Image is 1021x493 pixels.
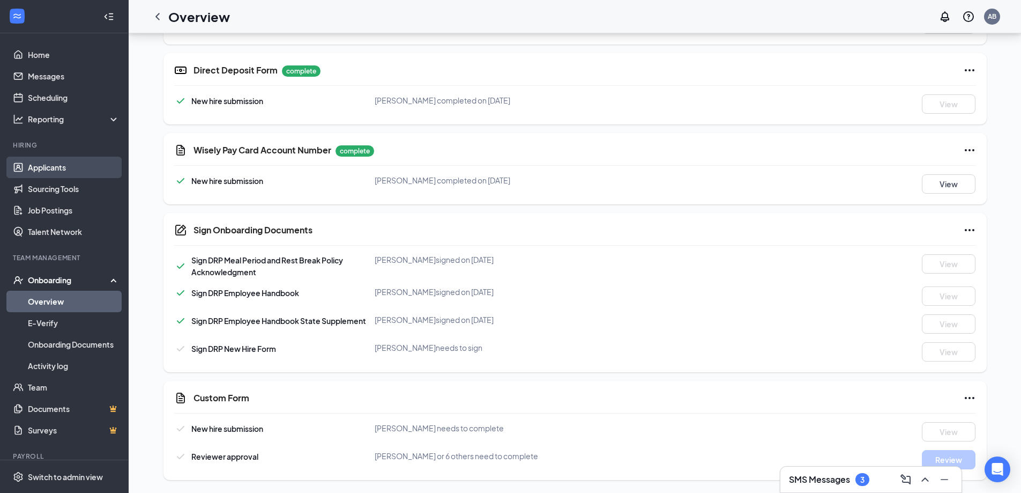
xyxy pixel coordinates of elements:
[919,473,931,486] svg: ChevronUp
[174,450,187,463] svg: Checkmark
[28,87,120,108] a: Scheduling
[988,12,996,21] div: AB
[193,392,249,404] h5: Custom Form
[191,424,263,433] span: New hire submission
[28,114,120,124] div: Reporting
[963,224,976,237] svg: Ellipses
[963,392,976,404] svg: Ellipses
[789,474,850,485] h3: SMS Messages
[174,174,187,187] svg: Checkmark
[168,8,230,26] h1: Overview
[174,94,187,107] svg: Checkmark
[963,64,976,77] svg: Ellipses
[28,420,120,441] a: SurveysCrown
[962,10,975,23] svg: QuestionInfo
[28,398,120,420] a: DocumentsCrown
[191,316,366,326] span: Sign DRP Employee Handbook State Supplement
[193,224,312,236] h5: Sign Onboarding Documents
[12,11,23,21] svg: WorkstreamLogo
[922,254,975,274] button: View
[191,288,299,298] span: Sign DRP Employee Handbook
[191,452,258,461] span: Reviewer approval
[922,286,975,306] button: View
[963,144,976,157] svg: Ellipses
[375,175,510,185] span: [PERSON_NAME] completed on [DATE]
[174,224,187,237] svg: CompanyDocumentIcon
[13,275,24,285] svg: UserCheck
[375,286,642,297] div: [PERSON_NAME] signed on [DATE]
[282,65,321,77] p: complete
[375,342,642,353] div: [PERSON_NAME] needs to sign
[191,176,263,186] span: New hire submission
[375,451,538,461] span: [PERSON_NAME] or 6 others need to complete
[936,471,953,488] button: Minimize
[922,174,975,194] button: View
[28,291,120,312] a: Overview
[28,312,120,334] a: E-Verify
[28,200,120,221] a: Job Postings
[151,10,164,23] svg: ChevronLeft
[28,221,120,242] a: Talent Network
[174,144,187,157] svg: CustomFormIcon
[191,344,276,354] span: Sign DRP New Hire Form
[103,11,114,22] svg: Collapse
[193,144,331,156] h5: Wisely Pay Card Account Number
[28,275,110,285] div: Onboarding
[28,44,120,65] a: Home
[174,260,187,273] svg: Checkmark
[174,286,187,299] svg: Checkmark
[28,355,120,377] a: Activity log
[938,10,951,23] svg: Notifications
[860,475,865,484] div: 3
[28,178,120,200] a: Sourcing Tools
[897,471,914,488] button: ComposeMessage
[922,342,975,362] button: View
[28,334,120,355] a: Onboarding Documents
[174,422,187,435] svg: Checkmark
[191,255,343,277] span: Sign DRP Meal Period and Rest Break Policy Acknowledgment
[13,253,117,262] div: Team Management
[985,457,1010,482] div: Open Intercom Messenger
[938,473,951,486] svg: Minimize
[922,314,975,334] button: View
[191,96,263,106] span: New hire submission
[375,95,510,105] span: [PERSON_NAME] completed on [DATE]
[13,114,24,124] svg: Analysis
[899,473,912,486] svg: ComposeMessage
[13,472,24,482] svg: Settings
[375,254,642,265] div: [PERSON_NAME] signed on [DATE]
[375,314,642,325] div: [PERSON_NAME] signed on [DATE]
[28,377,120,398] a: Team
[922,450,975,469] button: Review
[916,471,934,488] button: ChevronUp
[922,94,975,114] button: View
[28,472,103,482] div: Switch to admin view
[13,452,117,461] div: Payroll
[336,145,374,157] p: complete
[174,392,187,404] svg: CustomFormIcon
[174,342,187,355] svg: Checkmark
[28,65,120,87] a: Messages
[922,422,975,442] button: View
[13,141,117,150] div: Hiring
[28,157,120,178] a: Applicants
[193,64,278,76] h5: Direct Deposit Form
[375,423,504,433] span: [PERSON_NAME] needs to complete
[174,314,187,327] svg: Checkmark
[174,64,187,77] svg: DirectDepositIcon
